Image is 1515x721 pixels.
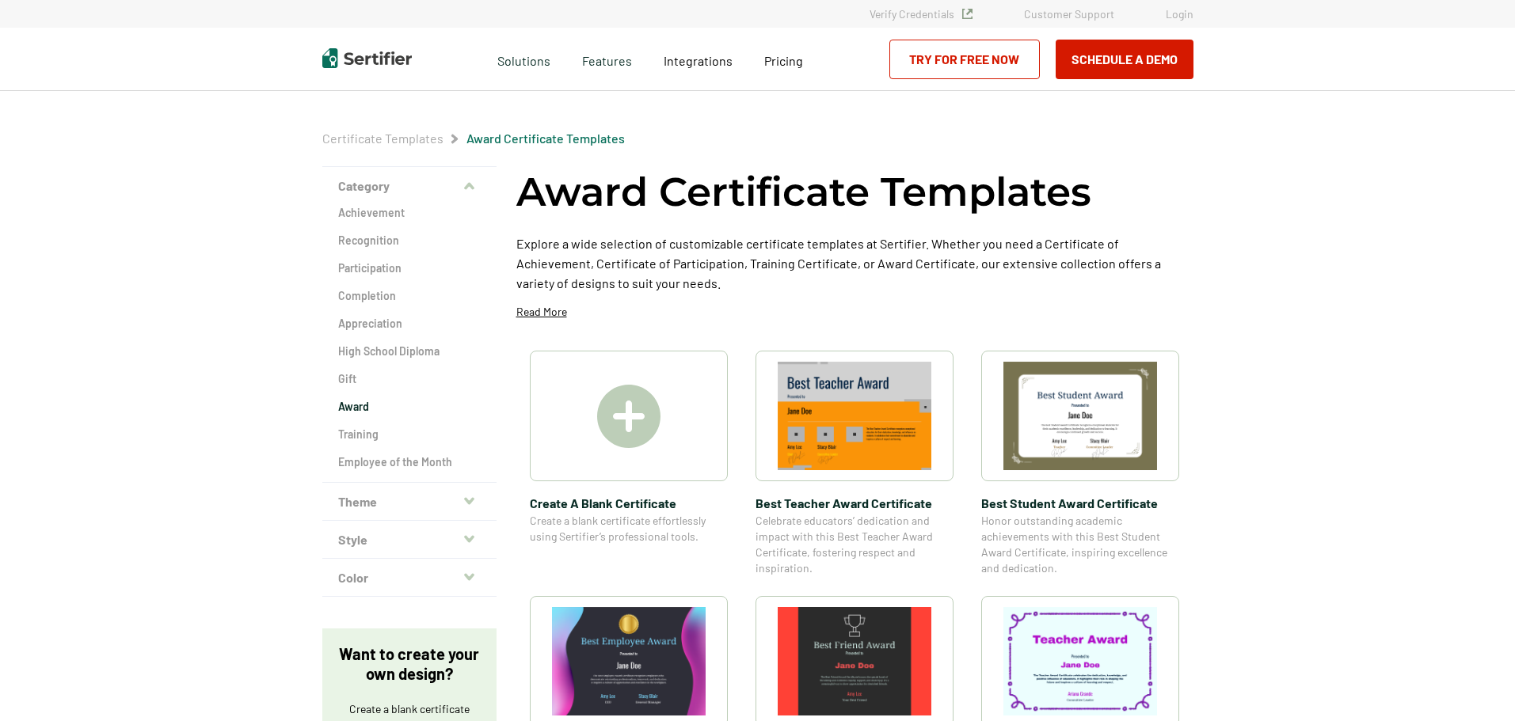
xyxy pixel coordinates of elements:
[962,9,973,19] img: Verified
[322,205,497,483] div: Category
[322,167,497,205] button: Category
[497,49,550,69] span: Solutions
[756,351,954,576] a: Best Teacher Award Certificate​Best Teacher Award Certificate​Celebrate educators’ dedication and...
[530,493,728,513] span: Create A Blank Certificate
[338,343,481,359] a: High School Diploma
[516,304,567,320] p: Read More
[338,260,481,276] a: Participation
[338,288,481,304] a: Completion
[322,131,625,146] div: Breadcrumb
[1166,7,1193,21] a: Login
[764,53,803,68] span: Pricing
[322,483,497,521] button: Theme
[466,131,625,146] a: Award Certificate Templates
[764,49,803,69] a: Pricing
[1024,7,1114,21] a: Customer Support
[597,385,660,448] img: Create A Blank Certificate
[338,427,481,442] a: Training
[338,205,481,221] a: Achievement
[530,513,728,545] span: Create a blank certificate effortlessly using Sertifier’s professional tools.
[338,233,481,249] a: Recognition
[322,521,497,559] button: Style
[516,166,1091,218] h1: Award Certificate Templates
[756,493,954,513] span: Best Teacher Award Certificate​
[981,493,1179,513] span: Best Student Award Certificate​
[322,48,412,68] img: Sertifier | Digital Credentialing Platform
[552,607,706,715] img: Best Employee Award certificate​
[756,513,954,576] span: Celebrate educators’ dedication and impact with this Best Teacher Award Certificate, fostering re...
[338,371,481,387] a: Gift
[664,49,733,69] a: Integrations
[778,362,931,470] img: Best Teacher Award Certificate​
[338,399,481,415] a: Award
[870,7,973,21] a: Verify Credentials
[1003,362,1157,470] img: Best Student Award Certificate​
[1003,607,1157,715] img: Teacher Award Certificate
[981,513,1179,576] span: Honor outstanding academic achievements with this Best Student Award Certificate, inspiring excel...
[889,40,1040,79] a: Try for Free Now
[338,316,481,332] a: Appreciation
[582,49,632,69] span: Features
[322,559,497,597] button: Color
[322,131,443,146] a: Certificate Templates
[516,233,1193,293] p: Explore a wide selection of customizable certificate templates at Sertifier. Whether you need a C...
[664,53,733,68] span: Integrations
[338,454,481,470] a: Employee of the Month
[981,351,1179,576] a: Best Student Award Certificate​Best Student Award Certificate​Honor outstanding academic achievem...
[778,607,931,715] img: Best Friend Award Certificate​
[338,644,481,684] p: Want to create your own design?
